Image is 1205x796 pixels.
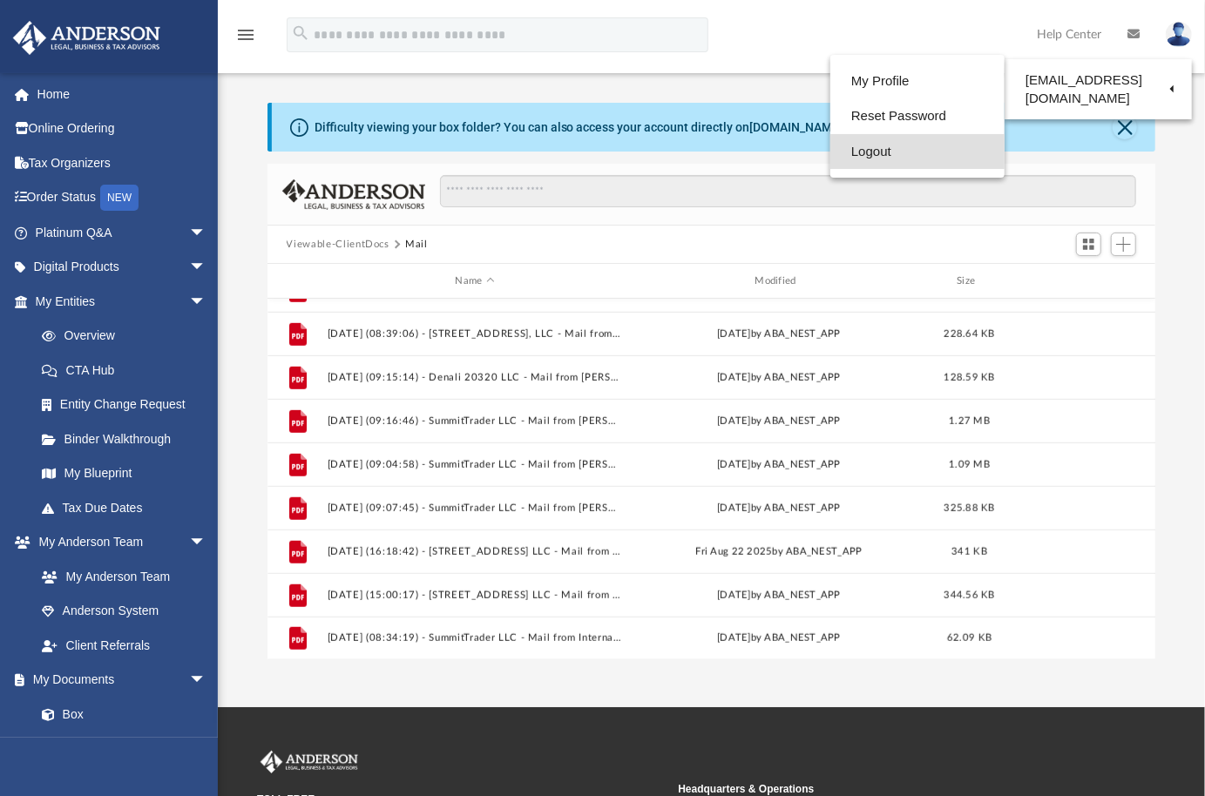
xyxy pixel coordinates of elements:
[267,299,1156,659] div: grid
[326,273,622,289] div: Name
[257,751,362,773] img: Anderson Advisors Platinum Portal
[24,732,224,766] a: Meeting Minutes
[24,319,233,354] a: Overview
[274,273,318,289] div: id
[944,503,994,513] span: 325.88 KB
[327,632,623,644] button: [DATE] (08:34:19) - SummitTrader LLC - Mail from Internal Revenue Service.pdf
[327,328,623,340] button: [DATE] (08:39:06) - [STREET_ADDRESS], LLC - Mail from Aegis General Insurance Agency.pdf
[291,24,310,43] i: search
[12,145,233,180] a: Tax Organizers
[944,590,994,600] span: 344.56 KB
[631,370,927,386] div: [DATE] by ABA_NEST_APP
[949,416,990,426] span: 1.27 MB
[631,631,927,646] div: by ABA_NEST_APP
[235,24,256,45] i: menu
[12,215,233,250] a: Platinum Q&Aarrow_drop_down
[631,588,927,604] div: [DATE] by ABA_NEST_APP
[235,33,256,45] a: menu
[12,111,233,146] a: Online Ordering
[949,460,990,469] span: 1.09 MB
[327,459,623,470] button: [DATE] (09:04:58) - SummitTrader LLC - Mail from [PERSON_NAME] [PERSON_NAME].pdf
[631,544,927,560] div: Fri Aug 22 2025 by ABA_NEST_APP
[631,414,927,429] div: [DATE] by ABA_NEST_APP
[1113,115,1137,139] button: Close
[8,21,166,55] img: Anderson Advisors Platinum Portal
[12,284,233,319] a: My Entitiesarrow_drop_down
[189,215,224,251] span: arrow_drop_down
[12,180,233,216] a: Order StatusNEW
[1005,64,1192,115] a: [EMAIL_ADDRESS][DOMAIN_NAME]
[947,633,992,643] span: 62.09 KB
[631,327,927,342] div: [DATE] by ABA_NEST_APP
[1012,273,1134,289] div: id
[440,175,1136,208] input: Search files and folders
[12,663,224,698] a: My Documentsarrow_drop_down
[830,64,1005,99] a: My Profile
[24,456,224,491] a: My Blueprint
[405,237,428,253] button: Mail
[327,546,623,557] button: [DATE] (16:18:42) - [STREET_ADDRESS] LLC - Mail from [PERSON_NAME].pdf
[24,559,215,594] a: My Anderson Team
[287,237,389,253] button: Viewable-ClientDocs
[24,490,233,525] a: Tax Due Dates
[189,284,224,320] span: arrow_drop_down
[951,547,987,557] span: 341 KB
[830,134,1005,170] a: Logout
[12,77,233,111] a: Home
[934,273,1004,289] div: Size
[315,118,959,137] div: Difficulty viewing your box folder? You can also access your account directly on outside of the p...
[24,422,233,456] a: Binder Walkthrough
[830,98,1005,134] a: Reset Password
[327,590,623,601] button: [DATE] (15:00:17) - [STREET_ADDRESS] LLC - Mail from [PERSON_NAME].pdf
[24,697,215,732] a: Box
[24,353,233,388] a: CTA Hub
[1111,233,1137,257] button: Add
[189,663,224,698] span: arrow_drop_down
[327,372,623,383] button: [DATE] (09:15:14) - Denali 20320 LLC - Mail from [PERSON_NAME] [PERSON_NAME] & Associates.pdf
[189,525,224,561] span: arrow_drop_down
[24,628,224,663] a: Client Referrals
[750,120,843,134] a: [DOMAIN_NAME]
[631,501,927,516] div: [DATE] by ABA_NEST_APP
[631,457,927,473] div: [DATE] by ABA_NEST_APP
[189,250,224,286] span: arrow_drop_down
[944,373,994,382] span: 128.59 KB
[717,633,751,643] span: [DATE]
[944,329,994,339] span: 228.64 KB
[24,388,233,422] a: Entity Change Request
[1166,22,1192,47] img: User Pic
[100,185,139,211] div: NEW
[12,250,233,285] a: Digital Productsarrow_drop_down
[1076,233,1102,257] button: Switch to Grid View
[630,273,926,289] div: Modified
[327,415,623,427] button: [DATE] (09:16:46) - SummitTrader LLC - Mail from [PERSON_NAME] [PERSON_NAME].pdf
[12,525,224,560] a: My Anderson Teamarrow_drop_down
[24,594,224,629] a: Anderson System
[327,503,623,514] button: [DATE] (09:07:45) - SummitTrader LLC - Mail from [PERSON_NAME].pdf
